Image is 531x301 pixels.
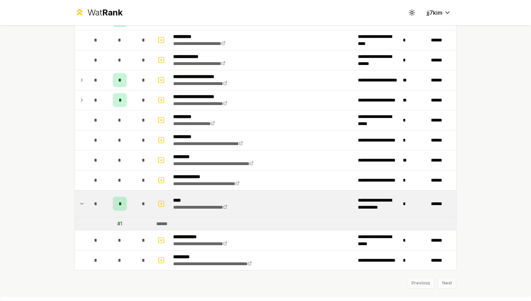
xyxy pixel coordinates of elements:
span: Rank [102,7,123,18]
button: jj7kim [421,6,457,19]
a: WatRank [74,7,123,18]
div: # 1 [117,220,122,227]
div: Wat [87,7,123,18]
span: jj7kim [427,8,442,17]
